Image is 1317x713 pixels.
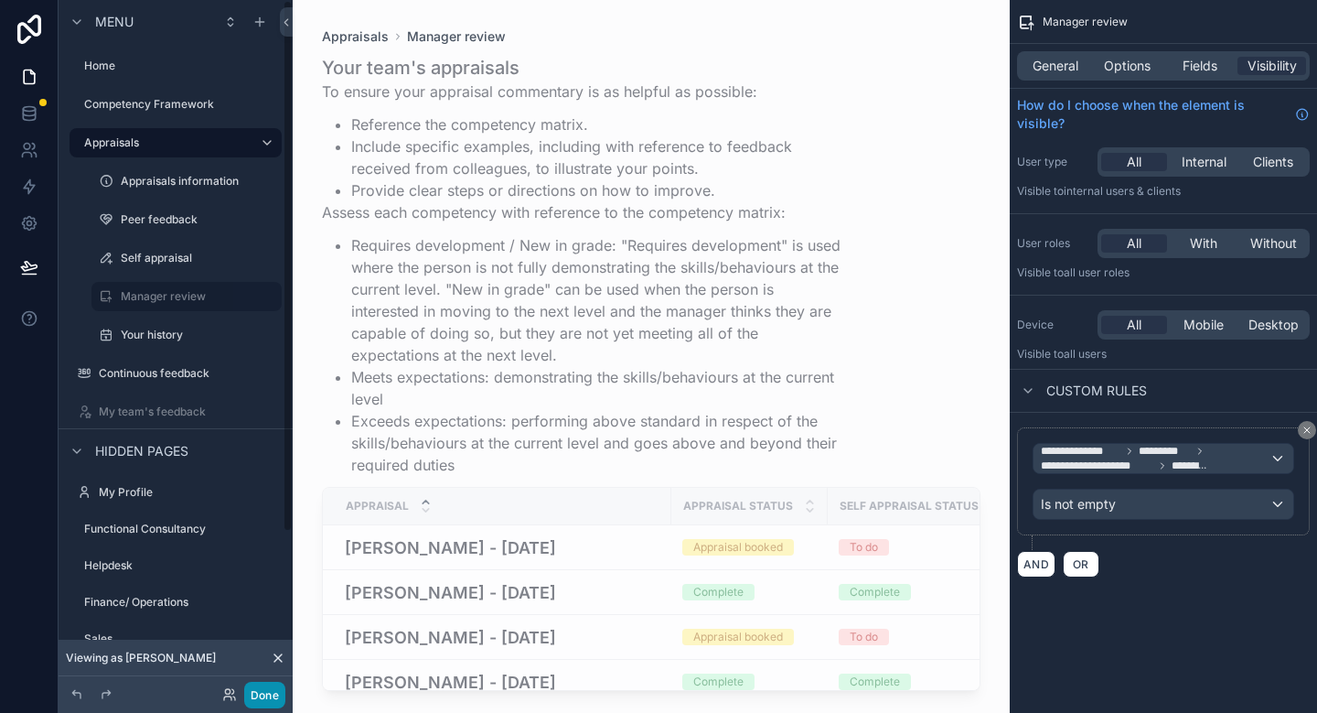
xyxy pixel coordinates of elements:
[345,580,660,605] a: [PERSON_NAME] - [DATE]
[91,167,282,196] a: Appraisals information
[322,81,843,103] p: To ensure your appraisal commentary is as helpful as possible:
[683,499,793,513] span: Appraisal Status
[91,282,282,311] a: Manager review
[1017,236,1090,251] label: User roles
[84,595,278,610] label: Finance/ Operations
[1250,234,1297,253] span: Without
[70,51,282,81] a: Home
[121,328,278,342] label: Your history
[70,551,282,580] a: Helpdesk
[693,539,783,556] div: Appraisal booked
[351,113,843,135] li: Reference the competency matrix.
[1127,153,1141,171] span: All
[1183,316,1224,334] span: Mobile
[1063,551,1099,578] button: OR
[839,584,1002,600] a: Complete
[70,478,282,507] a: My Profile
[850,584,900,600] div: Complete
[1064,347,1107,361] span: all users
[91,320,282,350] a: Your history
[1033,57,1078,75] span: General
[682,674,817,690] a: Complete
[1183,57,1217,75] span: Fields
[1069,557,1093,571] span: OR
[99,366,278,381] label: Continuous feedback
[1017,155,1090,169] label: User type
[70,588,282,617] a: Finance/ Operations
[351,234,843,366] li: Requires development / New in grade: "Requires development" is used where the person is not fully...
[1017,96,1310,133] a: How do I choose when the element is visible?
[1190,234,1217,253] span: With
[84,558,278,573] label: Helpdesk
[1247,57,1297,75] span: Visibility
[121,251,278,265] label: Self appraisal
[322,201,843,223] p: Assess each competency with reference to the competency matrix:
[1046,382,1147,400] span: Custom rules
[682,539,817,556] a: Appraisal booked
[84,97,278,112] label: Competency Framework
[1033,489,1294,520] button: Is not empty
[693,584,744,600] div: Complete
[840,499,979,513] span: Self Appraisal Status
[121,174,278,189] label: Appraisals information
[351,135,843,179] li: Include specific examples, including with reference to feedback received from colleagues, to illu...
[70,397,282,427] a: My team's feedback
[351,366,843,410] li: Meets expectations: demonstrating the skills/behaviours at the current level
[322,27,389,46] span: Appraisals
[1041,495,1116,513] span: Is not empty
[1017,347,1310,362] p: Visible to
[1017,551,1055,578] button: AND
[839,539,1002,556] a: To do
[693,674,744,690] div: Complete
[244,682,285,708] button: Done
[70,624,282,654] a: Sales
[345,670,660,695] a: [PERSON_NAME] - [DATE]
[351,410,843,476] li: Exceeds expectations: performing above standard in respect of the skills/behaviours at the curren...
[850,674,900,690] div: Complete
[95,442,188,460] span: Hidden pages
[693,629,783,645] div: Appraisal booked
[407,27,506,46] a: Manager review
[66,651,216,665] span: Viewing as [PERSON_NAME]
[322,55,843,81] h1: Your team's appraisals
[1017,96,1288,133] span: How do I choose when the element is visible?
[95,13,134,31] span: Menu
[91,205,282,234] a: Peer feedback
[682,629,817,645] a: Appraisal booked
[682,584,817,600] a: Complete
[1017,265,1310,280] p: Visible to
[345,625,660,650] a: [PERSON_NAME] - [DATE]
[1064,184,1181,198] span: Internal users & clients
[351,179,843,201] li: Provide clear steps or directions on how to improve.
[1248,316,1299,334] span: Desktop
[1127,316,1141,334] span: All
[1127,234,1141,253] span: All
[1043,15,1128,29] span: Manager review
[839,629,1002,645] a: To do
[70,359,282,388] a: Continuous feedback
[84,522,278,536] label: Functional Consultancy
[850,629,878,645] div: To do
[70,128,282,157] a: Appraisals
[1017,184,1310,199] p: Visible to
[1182,153,1226,171] span: Internal
[84,632,278,646] label: Sales
[99,405,278,419] label: My team's feedback
[121,212,278,227] label: Peer feedback
[84,135,245,150] label: Appraisals
[70,90,282,119] a: Competency Framework
[84,59,278,73] label: Home
[1104,57,1151,75] span: Options
[346,499,409,513] span: Appraisal
[850,539,878,556] div: To do
[70,514,282,544] a: Functional Consultancy
[1064,265,1130,279] span: All user roles
[1017,318,1090,332] label: Device
[345,535,660,560] a: [PERSON_NAME] - [DATE]
[99,485,278,500] label: My Profile
[91,243,282,273] a: Self appraisal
